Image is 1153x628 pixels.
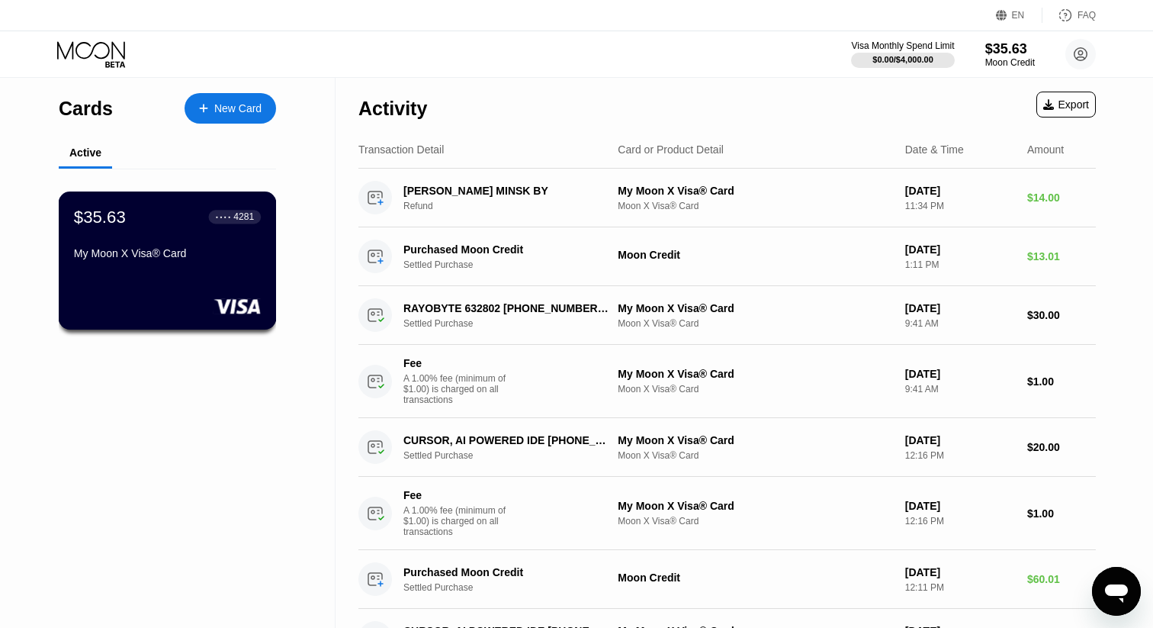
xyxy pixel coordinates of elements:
div: $35.63 [74,207,126,227]
div: 9:41 AM [905,384,1015,395]
div: Activity [358,98,427,120]
div: CURSOR, AI POWERED IDE [PHONE_NUMBER] USSettled PurchaseMy Moon X Visa® CardMoon X Visa® Card[DAT... [358,418,1096,477]
div: [DATE] [905,566,1015,578]
div: 11:34 PM [905,201,1015,211]
div: My Moon X Visa® Card [618,302,892,314]
div: $14.00 [1027,192,1096,204]
div: FeeA 1.00% fee (minimum of $1.00) is charged on all transactionsMy Moon X Visa® CardMoon X Visa® ... [358,477,1096,550]
div: My Moon X Visa® Card [618,434,892,446]
div: $35.63● ● ● ●4281My Moon X Visa® Card [59,192,275,329]
div: Transaction Detail [358,143,444,156]
div: [DATE] [905,302,1015,314]
div: Active [69,147,101,159]
div: A 1.00% fee (minimum of $1.00) is charged on all transactions [403,373,518,405]
iframe: Кнопка запуска окна обмена сообщениями [1092,567,1141,616]
div: 4281 [233,211,254,222]
div: [DATE] [905,434,1015,446]
div: $20.00 [1027,441,1096,453]
div: Moon Credit [618,249,892,261]
div: Moon Credit [985,57,1035,68]
div: Settled Purchase [403,259,626,270]
div: New Card [214,102,262,115]
div: My Moon X Visa® Card [74,247,261,259]
div: [DATE] [905,185,1015,197]
div: My Moon X Visa® Card [618,368,892,380]
div: $35.63 [985,41,1035,57]
div: New Card [185,93,276,124]
div: My Moon X Visa® Card [618,500,892,512]
div: Fee [403,357,510,369]
div: $60.01 [1027,573,1096,585]
div: $30.00 [1027,309,1096,321]
div: RAYOBYTE 632802 [PHONE_NUMBER] USSettled PurchaseMy Moon X Visa® CardMoon X Visa® Card[DATE]9:41 ... [358,286,1096,345]
div: Cards [59,98,113,120]
div: Export [1036,92,1096,118]
div: $0.00 / $4,000.00 [872,55,933,64]
div: Settled Purchase [403,582,626,593]
div: FAQ [1078,10,1096,21]
div: Moon X Visa® Card [618,318,892,329]
div: 1:11 PM [905,259,1015,270]
div: A 1.00% fee (minimum of $1.00) is charged on all transactions [403,505,518,537]
div: Purchased Moon CreditSettled PurchaseMoon Credit[DATE]1:11 PM$13.01 [358,227,1096,286]
div: [DATE] [905,368,1015,380]
div: [DATE] [905,243,1015,256]
div: $13.01 [1027,250,1096,262]
div: FeeA 1.00% fee (minimum of $1.00) is charged on all transactionsMy Moon X Visa® CardMoon X Visa® ... [358,345,1096,418]
div: Purchased Moon CreditSettled PurchaseMoon Credit[DATE]12:11 PM$60.01 [358,550,1096,609]
div: [DATE] [905,500,1015,512]
div: Date & Time [905,143,964,156]
div: My Moon X Visa® Card [618,185,892,197]
div: EN [996,8,1042,23]
div: CURSOR, AI POWERED IDE [PHONE_NUMBER] US [403,434,610,446]
div: Moon X Visa® Card [618,201,892,211]
div: Purchased Moon Credit [403,566,610,578]
div: 12:16 PM [905,450,1015,461]
div: $1.00 [1027,375,1096,388]
div: Fee [403,489,510,501]
div: $1.00 [1027,507,1096,520]
div: $35.63Moon Credit [985,41,1035,68]
div: ● ● ● ● [216,214,231,219]
div: RAYOBYTE 632802 [PHONE_NUMBER] US [403,302,610,314]
div: 12:11 PM [905,582,1015,593]
div: Moon X Visa® Card [618,450,892,461]
div: Amount [1027,143,1064,156]
div: Purchased Moon Credit [403,243,610,256]
div: Visa Monthly Spend Limit [851,40,954,51]
div: Moon X Visa® Card [618,516,892,527]
div: FAQ [1042,8,1096,23]
div: Moon Credit [618,572,892,584]
div: 9:41 AM [905,318,1015,329]
div: Export [1043,98,1089,111]
div: Settled Purchase [403,450,626,461]
div: Settled Purchase [403,318,626,329]
div: 12:16 PM [905,516,1015,527]
div: Card or Product Detail [618,143,724,156]
div: Refund [403,201,626,211]
div: [PERSON_NAME] MINSK BYRefundMy Moon X Visa® CardMoon X Visa® Card[DATE]11:34 PM$14.00 [358,169,1096,227]
div: EN [1012,10,1025,21]
div: [PERSON_NAME] MINSK BY [403,185,610,197]
div: Moon X Visa® Card [618,384,892,395]
div: Visa Monthly Spend Limit$0.00/$4,000.00 [851,40,954,68]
